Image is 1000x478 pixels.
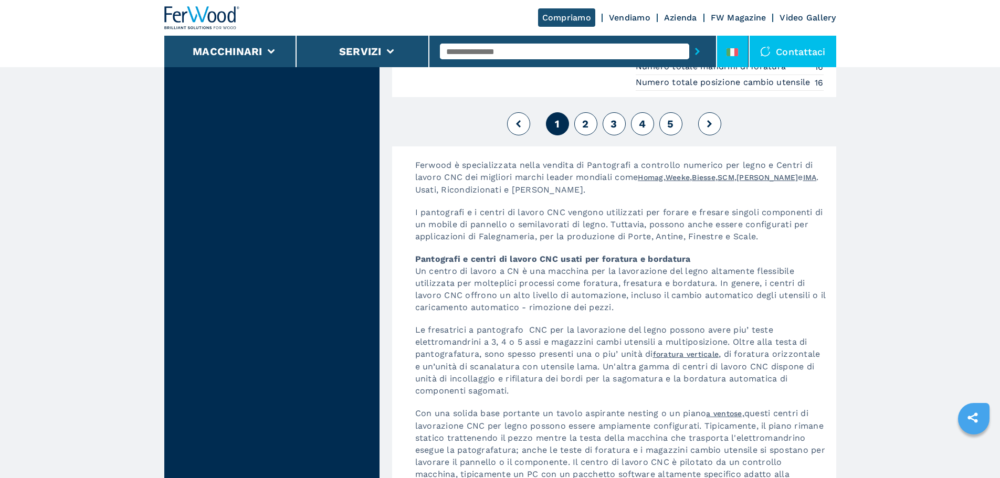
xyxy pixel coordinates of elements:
a: SCM [718,173,734,182]
span: 5 [667,118,673,130]
a: Video Gallery [780,13,836,23]
a: Weeke [666,173,690,182]
button: 4 [631,112,654,135]
em: 16 [815,77,824,89]
button: submit-button [689,39,706,63]
a: IMA [803,173,817,182]
p: Le fresatrici a pantografo CNC per la lavorazione del legno possono avere piu’ teste elettromandr... [405,324,836,407]
img: Contattaci [760,46,771,57]
p: Numero totale posizione cambio utensile [636,77,813,88]
strong: Pantografi e centri di lavoro CNC usati per foratura e bordatura [415,254,691,264]
iframe: Chat [955,431,992,470]
span: 1 [555,118,560,130]
a: [PERSON_NAME] [736,173,798,182]
a: FW Magazine [711,13,766,23]
button: Servizi [339,45,382,58]
a: Biesse [692,173,715,182]
a: Azienda [664,13,697,23]
p: Ferwood è specializzata nella vendita di Pantografi a controllo numerico per legno e Centri di la... [405,159,836,206]
div: Contattaci [750,36,836,67]
a: Homag [638,173,663,182]
button: 1 [546,112,569,135]
p: Un centro di lavoro a CN è una macchina per la lavorazione del legno altamente flessibile utilizz... [405,253,836,324]
p: I pantografi e i centri di lavoro CNC vengono utilizzati per forare e fresare singoli componenti ... [405,206,836,253]
span: 4 [639,118,646,130]
a: foratura verticale [653,350,719,358]
button: Macchinari [193,45,262,58]
a: Vendiamo [609,13,650,23]
button: 5 [659,112,682,135]
span: 2 [582,118,588,130]
img: Ferwood [164,6,240,29]
button: 2 [574,112,597,135]
a: sharethis [960,405,986,431]
a: a ventose, [706,409,744,418]
span: 3 [610,118,617,130]
a: Compriamo [538,8,595,27]
button: 3 [603,112,626,135]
